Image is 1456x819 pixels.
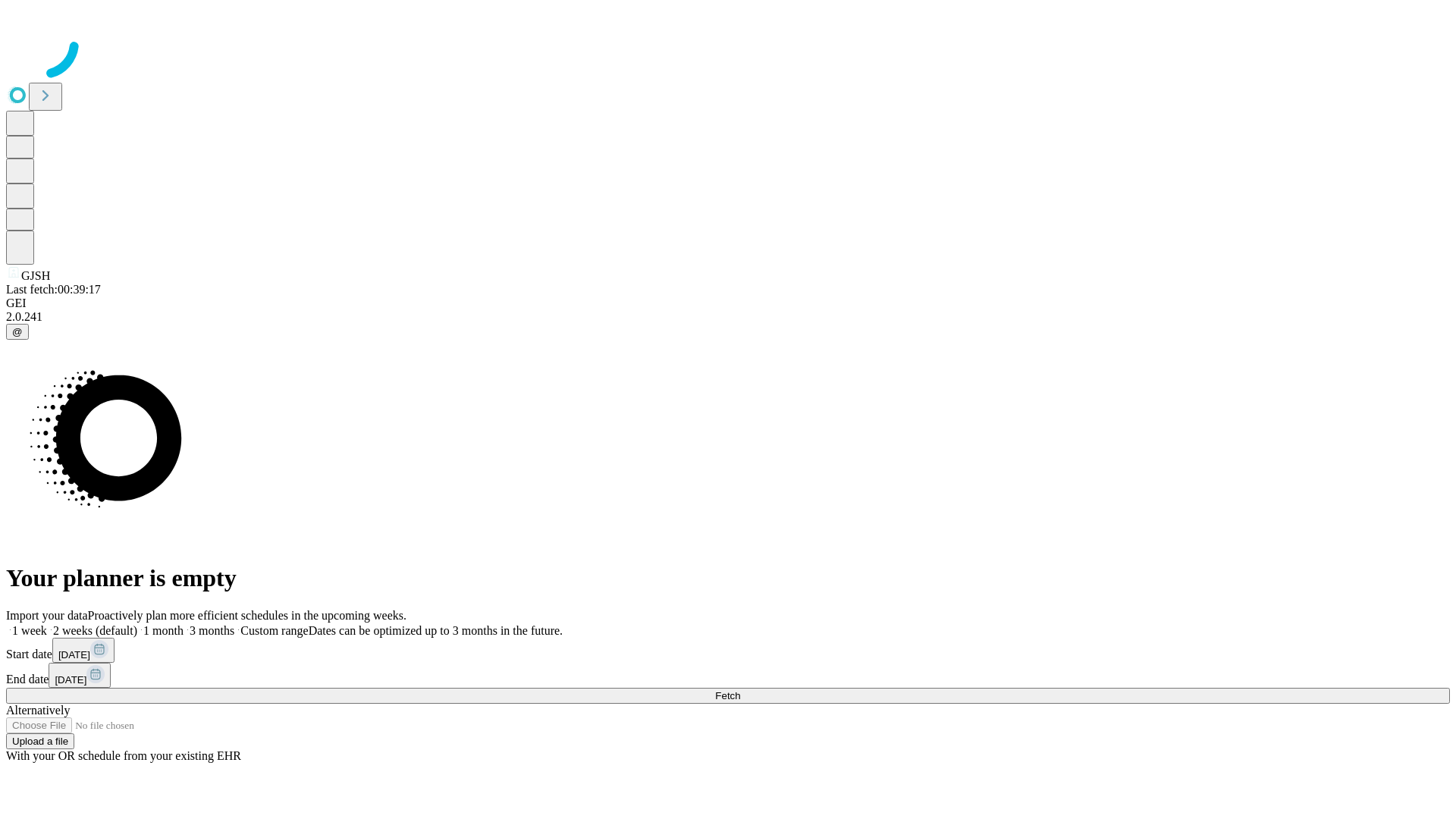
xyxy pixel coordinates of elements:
[6,564,1450,592] h1: Your planner is empty
[88,609,406,622] span: Proactively plan more efficient schedules in the upcoming weeks.
[190,624,234,637] span: 3 months
[6,733,74,749] button: Upload a file
[309,624,563,637] span: Dates can be optimized up to 3 months in the future.
[6,638,1450,663] div: Start date
[6,609,88,622] span: Import your data
[53,624,137,637] span: 2 weeks (default)
[715,690,740,701] span: Fetch
[6,283,101,296] span: Last fetch: 00:39:17
[6,688,1450,704] button: Fetch
[21,269,50,282] span: GJSH
[240,624,308,637] span: Custom range
[6,663,1450,688] div: End date
[6,704,70,717] span: Alternatively
[6,310,1450,324] div: 2.0.241
[12,326,23,337] span: @
[6,749,241,762] span: With your OR schedule from your existing EHR
[49,663,111,688] button: [DATE]
[58,649,90,661] span: [DATE]
[6,324,29,340] button: @
[12,624,47,637] span: 1 week
[143,624,184,637] span: 1 month
[52,638,115,663] button: [DATE]
[6,297,1450,310] div: GEI
[55,674,86,686] span: [DATE]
